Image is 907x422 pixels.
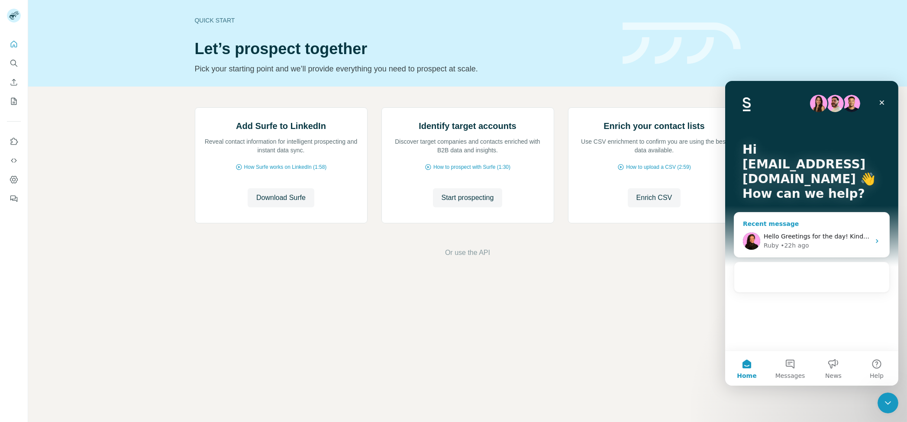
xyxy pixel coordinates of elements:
button: Enrich CSV [628,188,681,207]
span: Help [145,292,158,298]
div: Quick start [195,16,612,25]
span: Home [12,292,31,298]
iframe: Intercom live chat [725,81,898,386]
button: Quick start [7,36,21,52]
p: Reveal contact information for intelligent prospecting and instant data sync. [204,137,358,155]
button: Help [130,270,173,305]
p: Discover target companies and contacts enriched with B2B data and insights. [391,137,545,155]
button: Messages [43,270,87,305]
div: Ruby [39,160,54,169]
iframe: Intercom live chat [878,393,898,413]
p: Use CSV enrichment to confirm you are using the best data available. [577,137,732,155]
span: How Surfe works on LinkedIn (1:58) [244,163,327,171]
img: banner [623,23,741,64]
h2: Add Surfe to LinkedIn [236,120,326,132]
div: • 22h ago [55,160,84,169]
h2: Enrich your contact lists [604,120,704,132]
span: Start prospecting [442,193,494,203]
button: Download Surfe [248,188,314,207]
button: Or use the API [445,248,490,258]
button: My lists [7,93,21,109]
span: How to prospect with Surfe (1:30) [433,163,510,171]
button: Feedback [7,191,21,206]
button: News [87,270,130,305]
span: Enrich CSV [636,193,672,203]
button: Dashboard [7,172,21,187]
button: Use Surfe on LinkedIn [7,134,21,149]
div: Close [149,14,165,29]
span: Download Surfe [256,193,306,203]
h2: Identify target accounts [419,120,516,132]
span: Hello Greetings for the day! Kindly provide the update regarding the surfe- issue as it is hamper... [39,152,439,159]
button: Search [7,55,21,71]
p: Pick your starting point and we’ll provide everything you need to prospect at scale. [195,63,612,75]
span: News [100,292,116,298]
span: Messages [50,292,80,298]
h1: Let’s prospect together [195,40,612,58]
button: Enrich CSV [7,74,21,90]
button: Start prospecting [433,188,503,207]
span: How to upload a CSV (2:59) [626,163,691,171]
button: Use Surfe API [7,153,21,168]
